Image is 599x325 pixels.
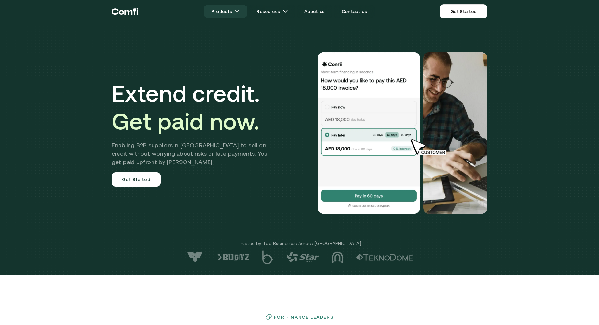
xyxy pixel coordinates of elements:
span: Get paid now. [112,108,259,135]
img: logo-6 [217,254,249,261]
img: finance [266,314,272,320]
a: Return to the top of the Comfi home page [112,2,138,21]
img: logo-2 [356,254,413,261]
a: Contact us [334,5,375,18]
h2: Enabling B2B suppliers in [GEOGRAPHIC_DATA] to sell on credit without worrying about risks or lat... [112,141,277,166]
img: cursor [406,138,454,156]
a: Get Started [440,4,487,18]
img: Would you like to pay this AED 18,000.00 invoice? [317,52,421,214]
img: arrow icons [234,9,240,14]
img: logo-4 [287,252,319,262]
h1: Extend credit. [112,79,277,135]
img: logo-7 [186,252,204,263]
a: About us [297,5,332,18]
img: arrow icons [282,9,288,14]
a: Productsarrow icons [204,5,247,18]
img: logo-3 [332,251,343,263]
a: Get Started [112,172,161,187]
a: Resourcesarrow icons [249,5,295,18]
img: Would you like to pay this AED 18,000.00 invoice? [423,52,487,214]
h3: For Finance Leaders [274,314,333,319]
img: logo-5 [262,250,274,264]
